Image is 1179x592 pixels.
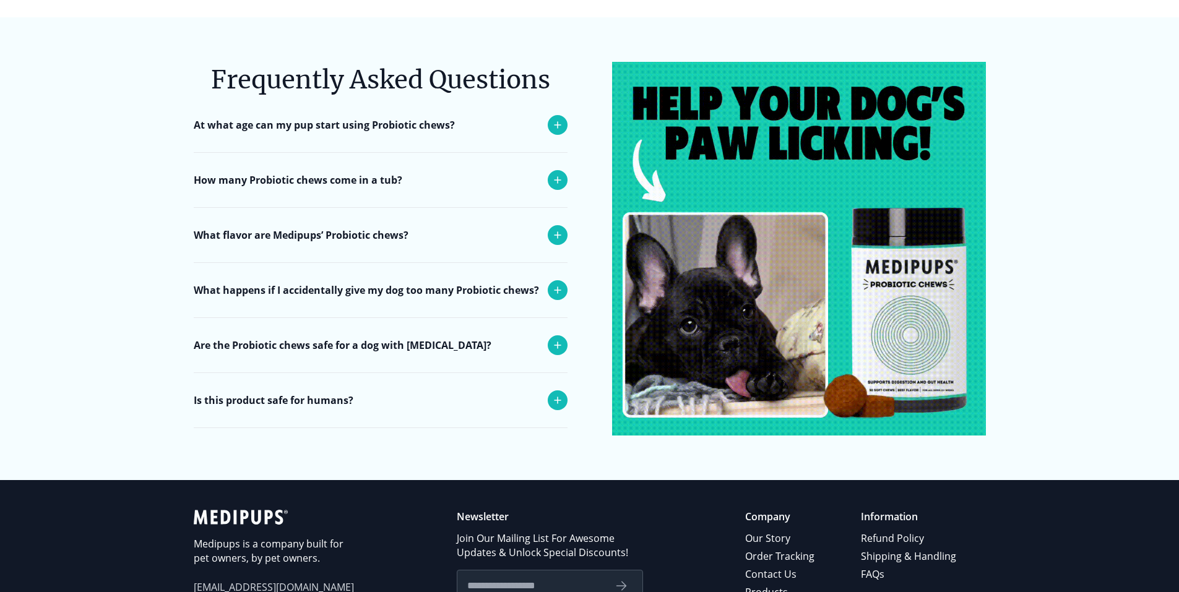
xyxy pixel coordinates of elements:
p: What flavor are Medipups’ Probiotic chews? [194,228,408,242]
a: Order Tracking [745,547,816,565]
p: What happens if I accidentally give my dog too many Probiotic chews? [194,283,539,298]
p: Join Our Mailing List For Awesome Updates & Unlock Special Discounts! [457,531,643,560]
p: Is this product safe for humans? [194,393,353,408]
div: All our products are intended to be consumed by dogs and are not safe for human consumption. Plea... [194,427,565,482]
div: Each tub contains 30 chews. [194,207,565,247]
div: Our probiotic soft chews are an amazing solution for dogs of any breed. We recommend introducing ... [194,152,565,236]
div: Please see a veterinarian as soon as possible if you accidentally give too many. If you’re unsure... [194,317,565,387]
a: Refund Policy [861,530,958,547]
img: Dog paw licking solution – FAQs about our chews [612,62,986,435]
a: FAQs [861,565,958,583]
p: How many Probiotic chews come in a tub? [194,173,402,187]
p: Company [745,510,816,524]
p: Newsletter [457,510,643,524]
a: Shipping & Handling [861,547,958,565]
p: At what age can my pup start using Probiotic chews? [194,118,455,132]
a: Contact Us [745,565,816,583]
a: Our Story [745,530,816,547]
div: Beef Flavored: Our chews will leave your pup begging for MORE! [194,262,565,302]
p: Information [861,510,958,524]
div: Our products are organic and an all natural solution. We use ingredients of the highest quality, ... [194,372,565,457]
h6: Frequently Asked Questions [194,62,568,98]
p: Are the Probiotic chews safe for a dog with [MEDICAL_DATA]? [194,338,491,353]
p: Medipups is a company built for pet owners, by pet owners. [194,537,355,565]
